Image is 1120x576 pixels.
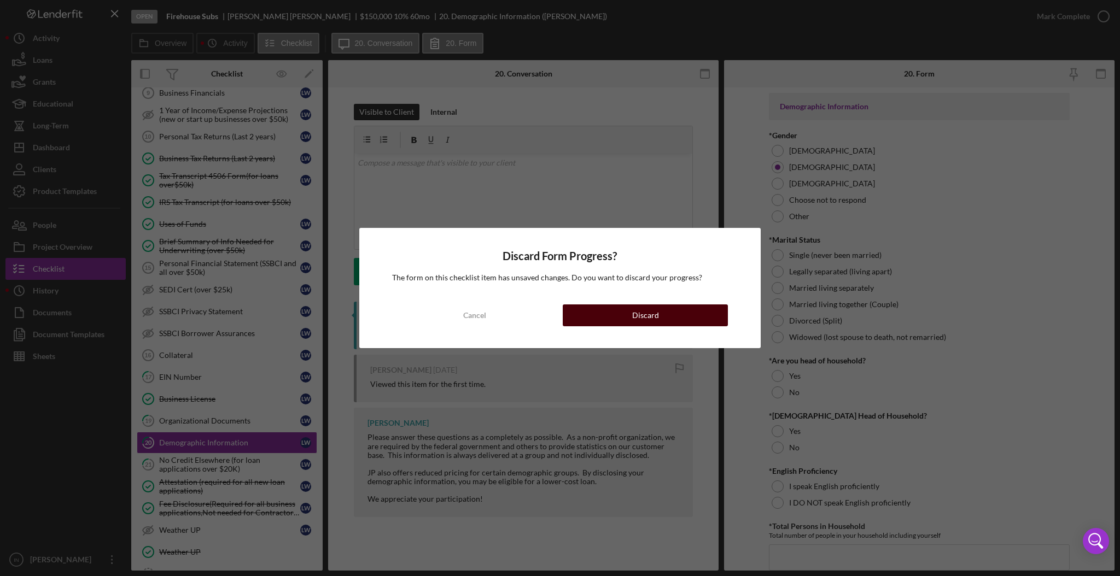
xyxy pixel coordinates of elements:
div: Discard [632,304,659,326]
div: Cancel [463,304,486,326]
button: Cancel [392,304,557,326]
div: Open Intercom Messenger [1083,528,1109,554]
span: The form on this checklist item has unsaved changes. Do you want to discard your progress? [392,273,702,282]
h4: Discard Form Progress? [392,250,728,262]
button: Discard [563,304,728,326]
